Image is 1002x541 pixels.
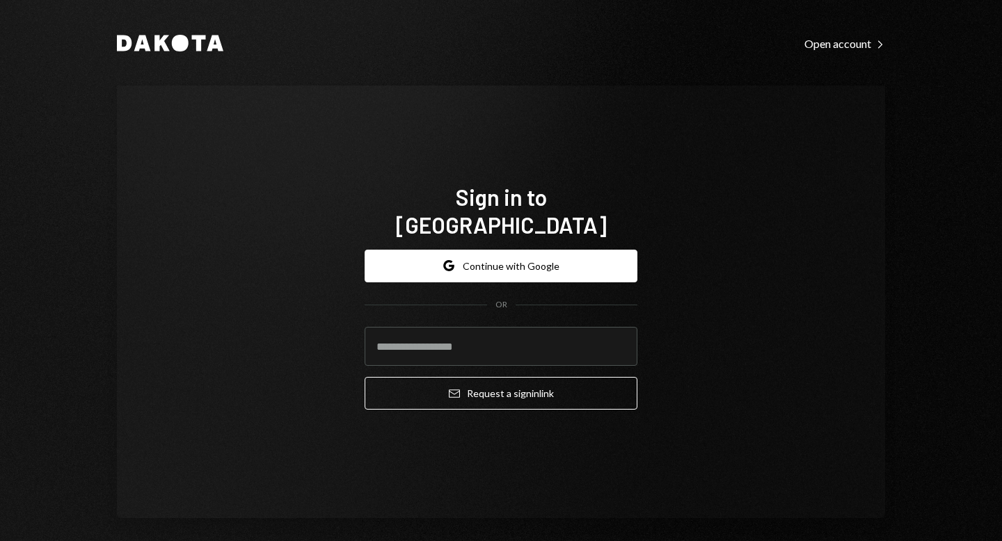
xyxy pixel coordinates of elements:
button: Continue with Google [365,250,637,282]
div: OR [495,299,507,311]
button: Request a signinlink [365,377,637,410]
div: Open account [804,37,885,51]
a: Open account [804,35,885,51]
h1: Sign in to [GEOGRAPHIC_DATA] [365,183,637,239]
